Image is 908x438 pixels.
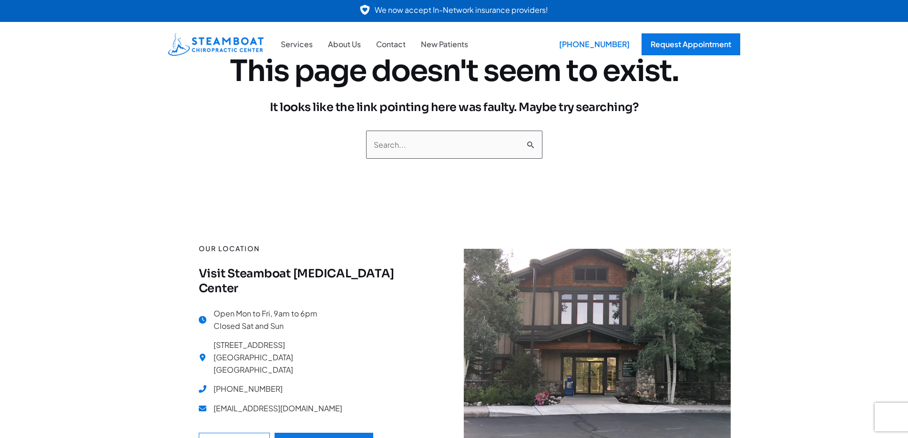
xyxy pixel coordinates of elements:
input: Search Submit [366,131,542,159]
span: [STREET_ADDRESS] [GEOGRAPHIC_DATA] [GEOGRAPHIC_DATA] [214,339,293,376]
a: Contact [368,38,413,51]
a: New Patients [413,38,476,51]
a: Services [273,38,320,51]
p: Our location [199,243,424,255]
a: About Us [320,38,368,51]
span: Open Mon to Fri, 9am to 6pm Closed Sat and Sun [214,307,317,332]
span: [EMAIL_ADDRESS][DOMAIN_NAME] [214,402,342,415]
span: [PHONE_NUMBER] [214,383,283,395]
h1: This page doesn't seem to exist. [191,53,717,89]
nav: Site Navigation [273,38,476,51]
div: [PHONE_NUMBER] [552,33,637,55]
h3: It looks like the link pointing here was faulty. Maybe try searching? [191,100,717,115]
h4: Visit Steamboat [MEDICAL_DATA] Center [199,266,424,296]
a: [PHONE_NUMBER] [552,33,632,55]
img: Steamboat Chiropractic Center [168,33,264,56]
a: Request Appointment [642,33,740,55]
input: Search [521,131,542,151]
